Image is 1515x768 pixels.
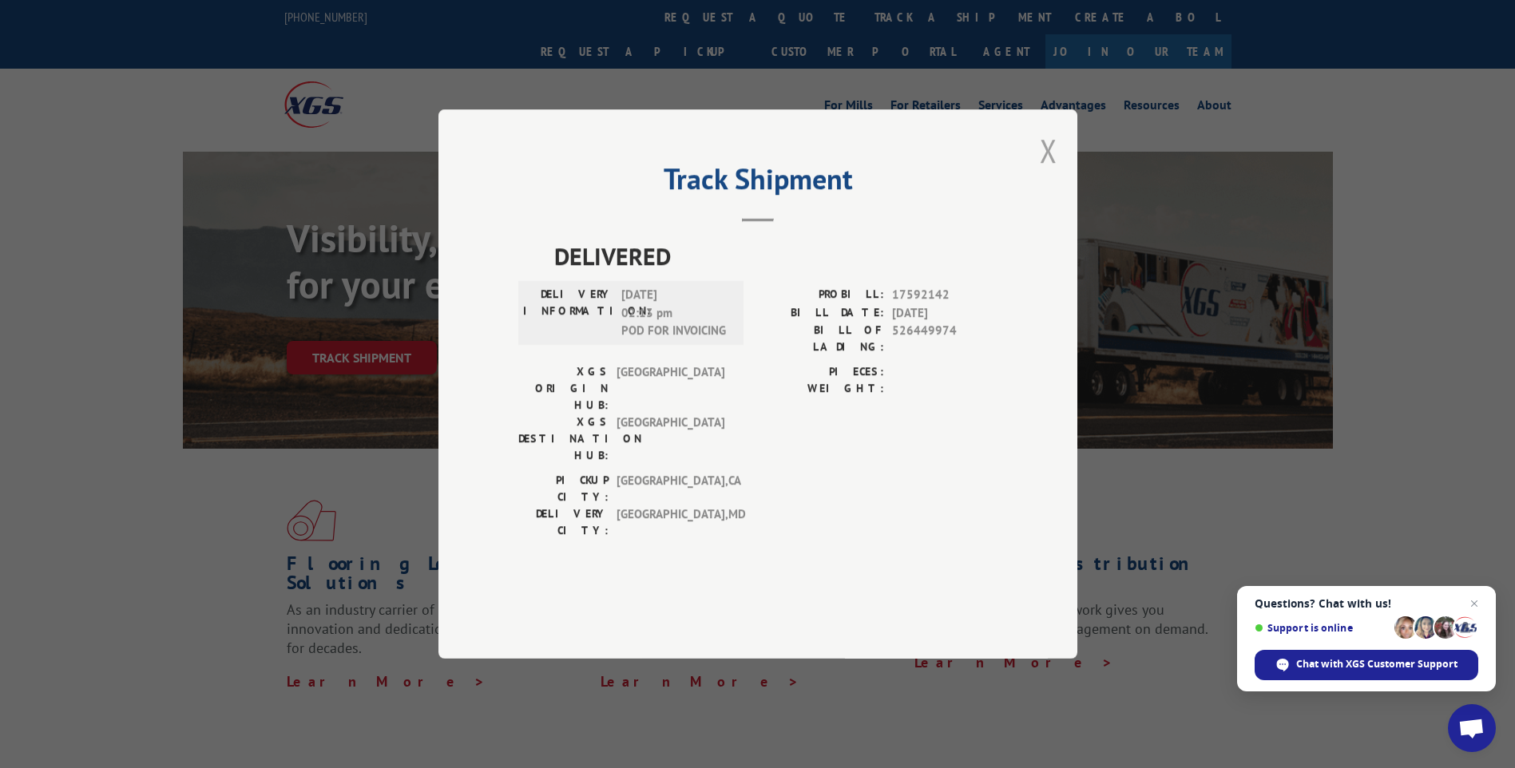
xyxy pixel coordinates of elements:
label: DELIVERY CITY: [518,505,609,539]
label: PROBILL: [758,286,884,304]
span: [DATE] 02:13 pm POD FOR INVOICING [621,286,729,340]
label: BILL DATE: [758,304,884,323]
label: PIECES: [758,363,884,380]
span: Support is online [1255,622,1389,634]
span: Close chat [1465,594,1484,613]
span: 17592142 [892,286,997,304]
div: Chat with XGS Customer Support [1255,650,1478,680]
div: Open chat [1448,704,1496,752]
h2: Track Shipment [518,168,997,198]
button: Close modal [1040,129,1057,172]
label: BILL OF LADING: [758,322,884,355]
span: [GEOGRAPHIC_DATA] [617,414,724,464]
span: DELIVERED [554,238,997,274]
label: XGS ORIGIN HUB: [518,363,609,414]
label: XGS DESTINATION HUB: [518,414,609,464]
label: WEIGHT: [758,380,884,397]
span: 526449974 [892,322,997,355]
span: [GEOGRAPHIC_DATA] , CA [617,472,724,505]
span: [GEOGRAPHIC_DATA] [617,363,724,414]
span: [GEOGRAPHIC_DATA] , MD [617,505,724,539]
label: DELIVERY INFORMATION: [523,286,613,340]
span: Questions? Chat with us! [1255,597,1478,610]
label: PICKUP CITY: [518,472,609,505]
span: [DATE] [892,304,997,323]
span: Chat with XGS Customer Support [1296,657,1457,671]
